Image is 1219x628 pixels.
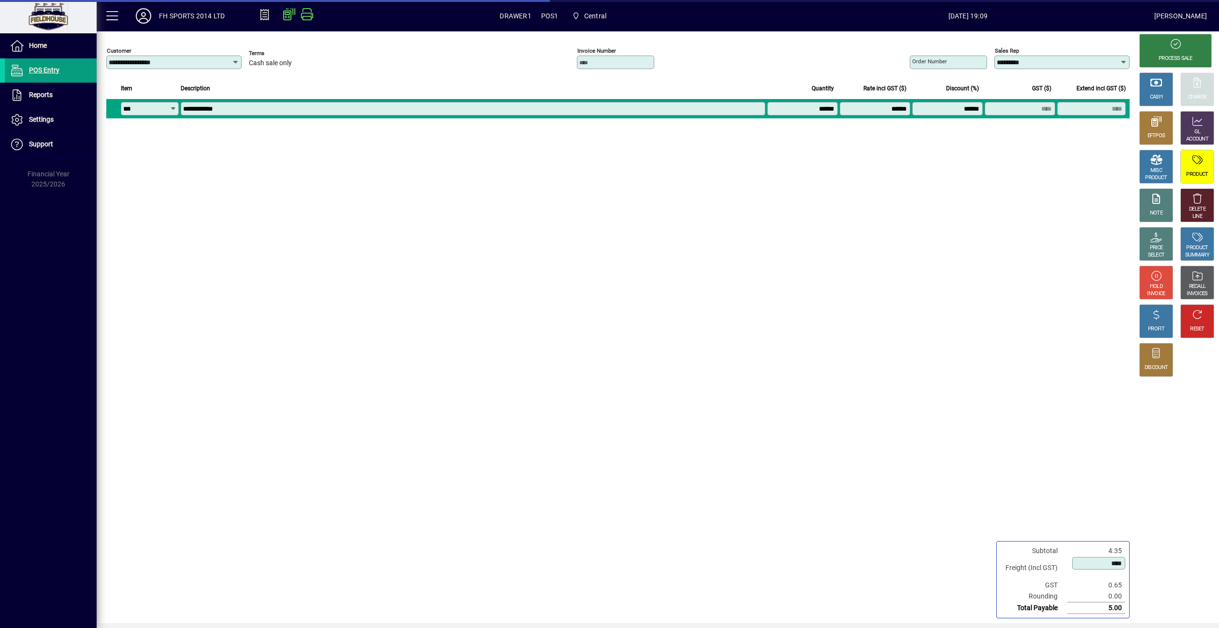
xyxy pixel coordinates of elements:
[1067,591,1125,602] td: 0.00
[568,7,610,25] span: Central
[863,83,906,94] span: Rate incl GST ($)
[249,50,307,57] span: Terms
[1189,206,1205,213] div: DELETE
[1150,167,1162,174] div: MISC
[1067,580,1125,591] td: 0.65
[912,58,947,65] mat-label: Order number
[1145,174,1167,182] div: PRODUCT
[1192,213,1202,220] div: LINE
[812,83,834,94] span: Quantity
[1148,326,1164,333] div: PROFIT
[29,115,54,123] span: Settings
[1159,55,1192,62] div: PROCESS SALE
[5,108,97,132] a: Settings
[500,8,531,24] span: DRAWER1
[1067,602,1125,614] td: 5.00
[1067,545,1125,557] td: 4.35
[541,8,559,24] span: POS1
[1188,94,1207,101] div: CHARGE
[1154,8,1207,24] div: [PERSON_NAME]
[29,42,47,49] span: Home
[181,83,210,94] span: Description
[1185,252,1209,259] div: SUMMARY
[5,83,97,107] a: Reports
[5,34,97,58] a: Home
[1186,244,1208,252] div: PRODUCT
[1001,580,1067,591] td: GST
[29,66,59,74] span: POS Entry
[946,83,979,94] span: Discount (%)
[159,8,225,24] div: FH SPORTS 2014 LTD
[1186,171,1208,178] div: PRODUCT
[1032,83,1051,94] span: GST ($)
[1187,290,1207,298] div: INVOICES
[1001,545,1067,557] td: Subtotal
[1189,283,1206,290] div: RECALL
[121,83,132,94] span: Item
[1150,244,1163,252] div: PRICE
[1194,128,1201,136] div: GL
[1076,83,1126,94] span: Extend incl GST ($)
[29,140,53,148] span: Support
[1190,326,1205,333] div: RESET
[1147,132,1165,140] div: EFTPOS
[1001,602,1067,614] td: Total Payable
[1150,283,1162,290] div: HOLD
[5,132,97,157] a: Support
[128,7,159,25] button: Profile
[1150,94,1162,101] div: CASH
[1001,557,1067,580] td: Freight (Incl GST)
[249,59,292,67] span: Cash sale only
[1001,591,1067,602] td: Rounding
[782,8,1154,24] span: [DATE] 19:09
[1150,210,1162,217] div: NOTE
[1145,364,1168,371] div: DISCOUNT
[995,47,1019,54] mat-label: Sales rep
[577,47,616,54] mat-label: Invoice number
[1186,136,1208,143] div: ACCOUNT
[1148,252,1165,259] div: SELECT
[1147,290,1165,298] div: INVOICE
[29,91,53,99] span: Reports
[107,47,131,54] mat-label: Customer
[584,8,606,24] span: Central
